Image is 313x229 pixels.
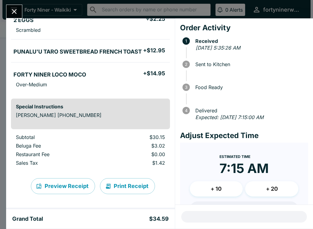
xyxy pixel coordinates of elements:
[192,108,308,113] span: Delivered
[13,17,34,24] h5: 2 EGGS
[190,181,243,197] button: + 10
[16,134,97,140] p: Subtotal
[107,143,165,149] p: $3.02
[146,15,165,23] h5: + $2.25
[107,151,165,157] p: $0.00
[16,27,41,33] p: Scrambled
[196,45,240,51] em: [DATE] 5:35:26 AM
[180,23,308,32] h4: Order Activity
[185,108,187,113] text: 4
[195,114,263,120] em: Expected: [DATE] 7:15:00 AM
[13,71,86,78] h5: FORTY NINER LOCO MOCO
[107,160,165,166] p: $1.42
[245,181,298,197] button: + 20
[11,134,170,168] table: orders table
[16,112,165,118] p: [PERSON_NAME] [PHONE_NUMBER]
[192,38,308,44] span: Received
[6,5,22,18] button: Close
[219,160,269,176] time: 7:15 AM
[143,47,165,54] h5: + $12.95
[185,39,187,43] text: 1
[180,131,308,140] h4: Adjust Expected Time
[185,62,187,67] text: 2
[192,62,308,67] span: Sent to Kitchen
[219,154,250,159] span: Estimated Time
[107,134,165,140] p: $30.15
[192,84,308,90] span: Food Ready
[143,70,165,77] h5: + $14.95
[100,178,155,194] button: Print Receipt
[16,103,165,110] h6: Special Instructions
[185,85,187,90] text: 3
[16,160,97,166] p: Sales Tax
[16,143,97,149] p: Beluga Fee
[149,215,169,223] h5: $34.59
[31,178,95,194] button: Preview Receipt
[16,81,47,88] p: Over-Medium
[13,48,142,55] h5: PUNALU'U TARO SWEETBREAD FRENCH TOAST
[16,151,97,157] p: Restaurant Fee
[12,215,43,223] h5: Grand Total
